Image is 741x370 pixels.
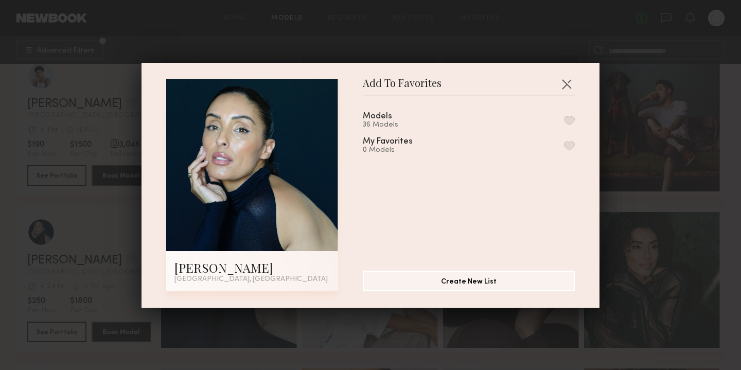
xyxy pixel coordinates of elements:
div: [GEOGRAPHIC_DATA], [GEOGRAPHIC_DATA] [174,276,330,283]
div: 0 Models [363,146,437,154]
div: 36 Models [363,121,417,129]
div: [PERSON_NAME] [174,259,330,276]
span: Add To Favorites [363,79,442,95]
button: Create New List [363,271,575,291]
div: Models [363,112,392,121]
div: My Favorites [363,137,413,146]
button: Close [558,76,575,92]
